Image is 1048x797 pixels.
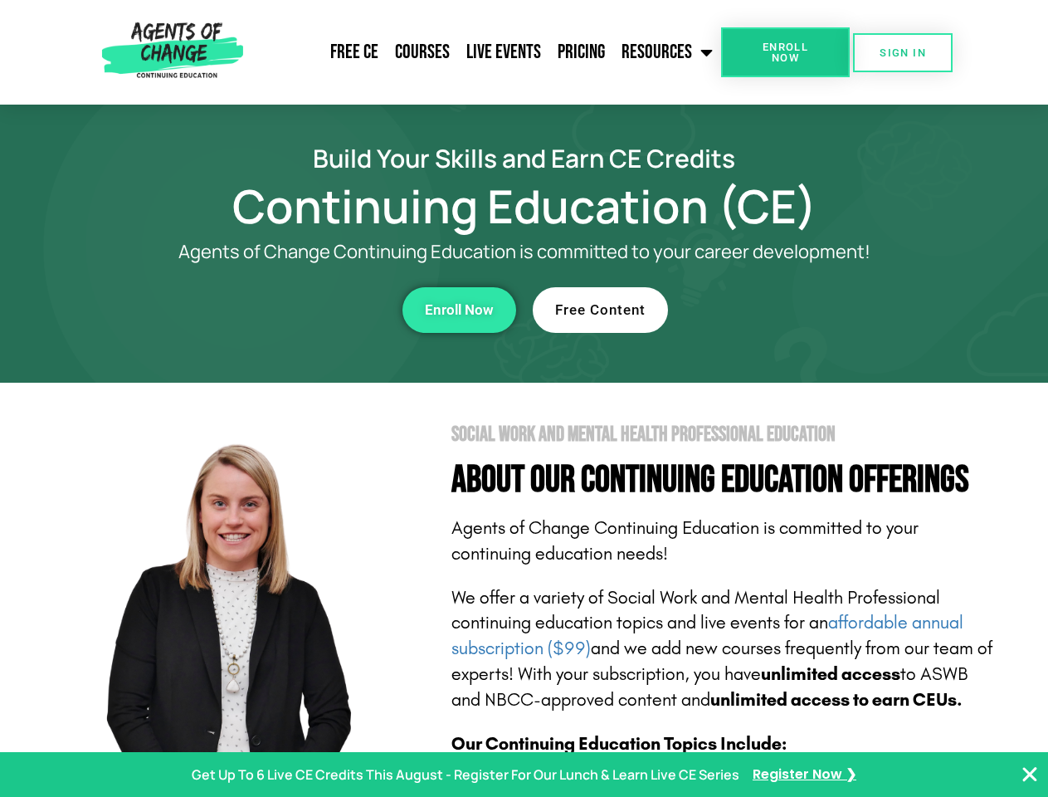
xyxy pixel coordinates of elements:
[451,733,787,755] b: Our Continuing Education Topics Include:
[721,27,850,77] a: Enroll Now
[549,32,613,73] a: Pricing
[51,146,997,170] h2: Build Your Skills and Earn CE Credits
[451,585,997,713] p: We offer a variety of Social Work and Mental Health Professional continuing education topics and ...
[451,517,919,565] span: Agents of Change Continuing Education is committed to your continuing education needs!
[402,287,516,333] a: Enroll Now
[748,42,823,63] span: Enroll Now
[533,287,668,333] a: Free Content
[192,763,739,787] p: Get Up To 6 Live CE Credits This August - Register For Our Lunch & Learn Live CE Series
[250,32,721,73] nav: Menu
[880,47,926,58] span: SIGN IN
[458,32,549,73] a: Live Events
[425,303,494,317] span: Enroll Now
[118,242,931,262] p: Agents of Change Continuing Education is committed to your career development!
[451,462,997,499] h4: About Our Continuing Education Offerings
[761,663,900,685] b: unlimited access
[753,763,856,787] a: Register Now ❯
[51,187,997,225] h1: Continuing Education (CE)
[1020,765,1040,785] button: Close Banner
[387,32,458,73] a: Courses
[322,32,387,73] a: Free CE
[853,33,953,72] a: SIGN IN
[555,303,646,317] span: Free Content
[613,32,721,73] a: Resources
[710,689,963,711] b: unlimited access to earn CEUs.
[451,424,997,445] h2: Social Work and Mental Health Professional Education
